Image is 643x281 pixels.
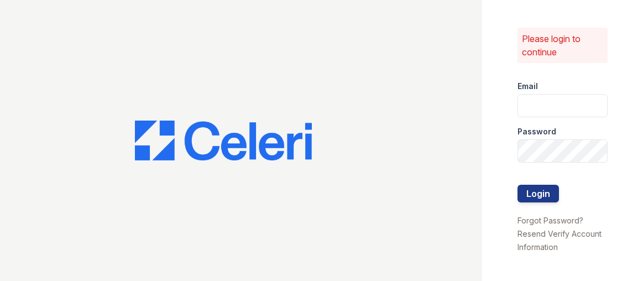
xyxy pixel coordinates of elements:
[517,216,583,225] a: Forgot Password?
[517,185,559,202] button: Login
[517,81,538,92] label: Email
[517,126,556,137] label: Password
[522,32,603,59] p: Please login to continue
[517,229,602,252] a: Resend Verify Account Information
[135,121,312,160] img: CE_Logo_Blue-a8612792a0a2168367f1c8372b55b34899dd931a85d93a1a3d3e32e68fde9ad4.png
